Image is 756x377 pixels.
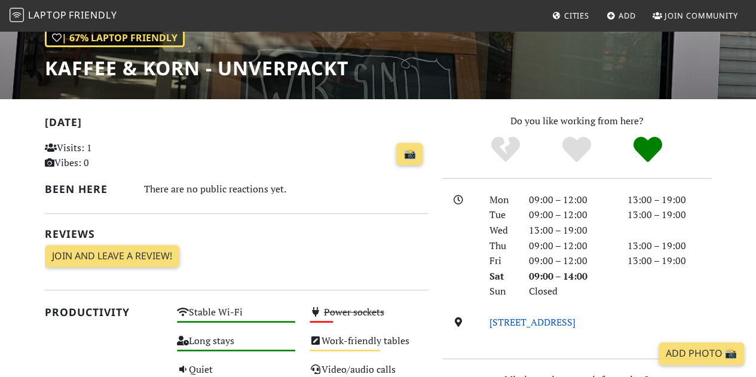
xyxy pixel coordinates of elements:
div: 13:00 – 19:00 [620,192,719,208]
div: Wed [482,223,522,238]
div: 13:00 – 19:00 [620,253,719,269]
div: 09:00 – 12:00 [522,192,620,208]
div: Sun [482,284,522,299]
a: [STREET_ADDRESS] [489,315,576,329]
span: Friendly [69,8,117,22]
div: Thu [482,238,522,254]
div: Closed [522,284,620,299]
a: 📸 [396,143,423,165]
span: Add [619,10,636,21]
h2: [DATE] [45,116,428,133]
div: 13:00 – 19:00 [522,223,620,238]
div: No [470,135,541,165]
span: Laptop [28,8,67,22]
div: 09:00 – 12:00 [522,238,620,254]
a: Join and leave a review! [45,245,179,268]
div: 13:00 – 19:00 [620,238,719,254]
div: Work-friendly tables [302,332,435,361]
a: Add Photo 📸 [659,342,744,365]
h2: Reviews [45,228,428,240]
img: LaptopFriendly [10,8,24,22]
div: Definitely! [612,135,683,165]
div: 09:00 – 12:00 [522,253,620,269]
div: Mon [482,192,522,208]
h2: Been here [45,183,130,195]
div: 09:00 – 14:00 [522,269,620,284]
div: Fri [482,253,522,269]
div: Tue [482,207,522,223]
p: Visits: 1 Vibes: 0 [45,140,163,171]
p: Do you like working from here? [442,114,712,129]
div: 13:00 – 19:00 [620,207,719,223]
a: Add [602,5,641,26]
s: Power sockets [324,305,384,318]
div: Stable Wi-Fi [170,304,302,332]
div: 09:00 – 12:00 [522,207,620,223]
a: Join Community [648,5,743,26]
h1: Kaffee & Korn - Unverpackt [45,57,348,79]
h2: Productivity [45,306,163,318]
span: Cities [564,10,589,21]
div: Yes [541,135,613,165]
div: There are no public reactions yet. [144,180,428,198]
span: Join Community [665,10,738,21]
a: LaptopFriendly LaptopFriendly [10,5,117,26]
a: Cities [547,5,594,26]
div: Long stays [170,332,302,361]
div: Sat [482,269,522,284]
div: | 67% Laptop Friendly [45,29,185,48]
